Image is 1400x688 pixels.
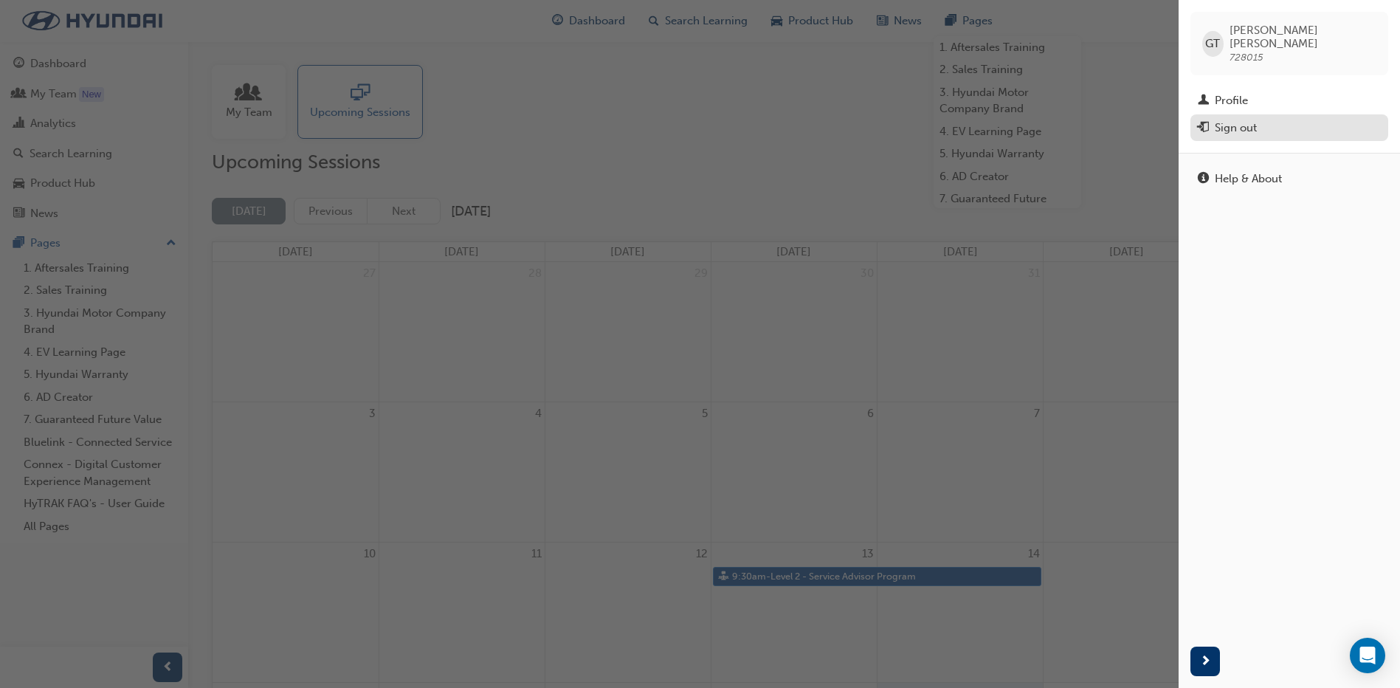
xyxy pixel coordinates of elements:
[1190,165,1388,193] a: Help & About
[1350,638,1385,673] div: Open Intercom Messenger
[1215,171,1282,188] div: Help & About
[1230,24,1376,50] span: [PERSON_NAME] [PERSON_NAME]
[1198,173,1209,186] span: info-icon
[1230,51,1263,63] span: 728015
[1190,87,1388,114] a: Profile
[1198,94,1209,108] span: man-icon
[1215,120,1257,137] div: Sign out
[1215,92,1248,109] div: Profile
[1200,653,1211,671] span: next-icon
[1198,122,1209,135] span: exit-icon
[1205,35,1220,52] span: GT
[1190,114,1388,142] button: Sign out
